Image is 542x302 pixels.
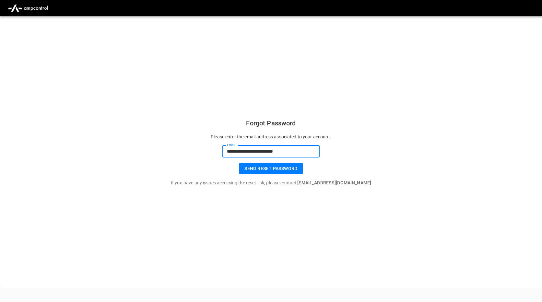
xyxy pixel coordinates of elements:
[211,134,331,140] p: Please enter the email address associated to your account.
[5,2,51,14] img: ampcontrol.io logo
[297,180,371,185] b: [EMAIL_ADDRESS][DOMAIN_NAME]
[227,143,235,148] label: Email
[171,180,371,186] p: If you have any issues accessing the reset link, please contact
[246,118,296,128] h6: Forgot Password
[239,163,303,175] button: Send reset password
